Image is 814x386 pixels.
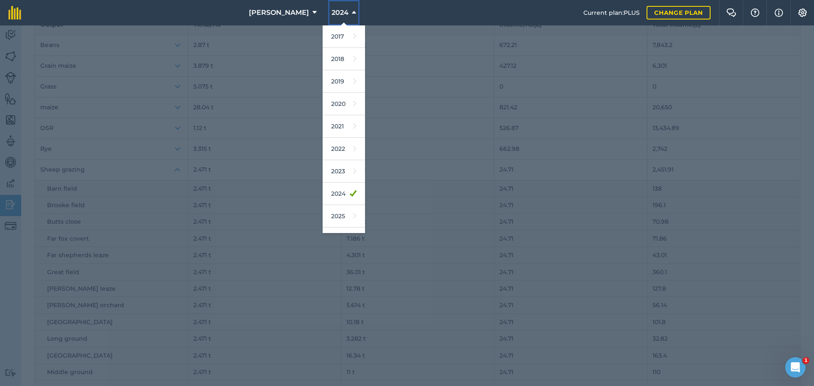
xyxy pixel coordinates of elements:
[8,6,21,19] img: fieldmargin Logo
[323,115,365,138] a: 2021
[323,25,365,48] a: 2017
[647,6,711,19] a: Change plan
[323,228,365,250] a: 2026
[323,160,365,183] a: 2023
[323,93,365,115] a: 2020
[726,8,736,17] img: Two speech bubbles overlapping with the left bubble in the forefront
[583,8,640,17] span: Current plan : PLUS
[323,183,365,205] a: 2024
[785,357,806,378] iframe: Intercom live chat
[750,8,760,17] img: A question mark icon
[323,138,365,160] a: 2022
[797,8,808,17] img: A cog icon
[323,70,365,93] a: 2019
[803,357,809,364] span: 1
[323,205,365,228] a: 2025
[775,8,783,18] img: svg+xml;base64,PHN2ZyB4bWxucz0iaHR0cDovL3d3dy53My5vcmcvMjAwMC9zdmciIHdpZHRoPSIxNyIgaGVpZ2h0PSIxNy...
[249,8,309,18] span: [PERSON_NAME]
[323,48,365,70] a: 2018
[332,8,348,18] span: 2024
